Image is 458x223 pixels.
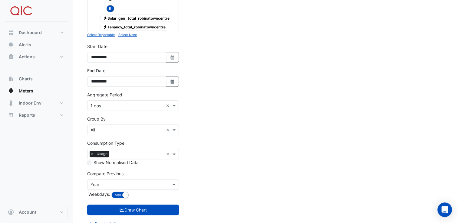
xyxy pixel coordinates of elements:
small: Select None [118,33,137,37]
span: Solar_gen _total_robinatowncentre [100,15,173,22]
span: Actions [19,54,35,60]
button: Select None [118,32,137,37]
button: Meters [5,85,68,97]
label: Consumption Type [87,140,124,146]
fa-icon: Electricity [103,25,107,29]
label: Aggregate Period [87,92,122,98]
span: Tenancy_total_robinatowncentre [100,24,169,31]
span: Alerts [19,42,31,48]
fa-icon: Select Date [170,79,175,84]
span: × [90,151,95,157]
fa-icon: Electricity [103,16,107,20]
app-icon: Alerts [8,42,14,48]
app-icon: Charts [8,76,14,82]
button: Actions [5,51,68,63]
small: Select Reportable [87,33,115,37]
span: Usage [95,151,109,157]
button: Charts [5,73,68,85]
span: Clear [166,102,171,109]
label: End Date [87,67,105,74]
span: Charts [19,76,33,82]
fa-icon: Select Date [170,55,175,60]
button: Indoor Env [5,97,68,109]
span: Reports [19,112,35,118]
span: Meters [19,88,33,94]
app-icon: Reports [8,112,14,118]
label: Group By [87,116,106,122]
app-icon: Dashboard [8,30,14,36]
label: Compare Previous [87,170,124,177]
span: R [107,5,114,12]
label: Weekdays: [87,191,110,197]
button: Account [5,206,68,218]
span: Clear [166,127,171,133]
button: Dashboard [5,27,68,39]
img: Company Logo [7,5,35,17]
app-icon: Meters [8,88,14,94]
button: Alerts [5,39,68,51]
span: Account [19,209,36,215]
span: Clear [166,151,171,157]
span: Indoor Env [19,100,41,106]
button: Select Reportable [87,32,115,37]
label: Show Normalised Data [94,159,139,166]
app-icon: Indoor Env [8,100,14,106]
span: Dashboard [19,30,42,36]
button: Draw Chart [87,205,179,215]
label: Start Date [87,43,107,50]
button: Reports [5,109,68,121]
app-icon: Actions [8,54,14,60]
div: Open Intercom Messenger [437,202,452,217]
